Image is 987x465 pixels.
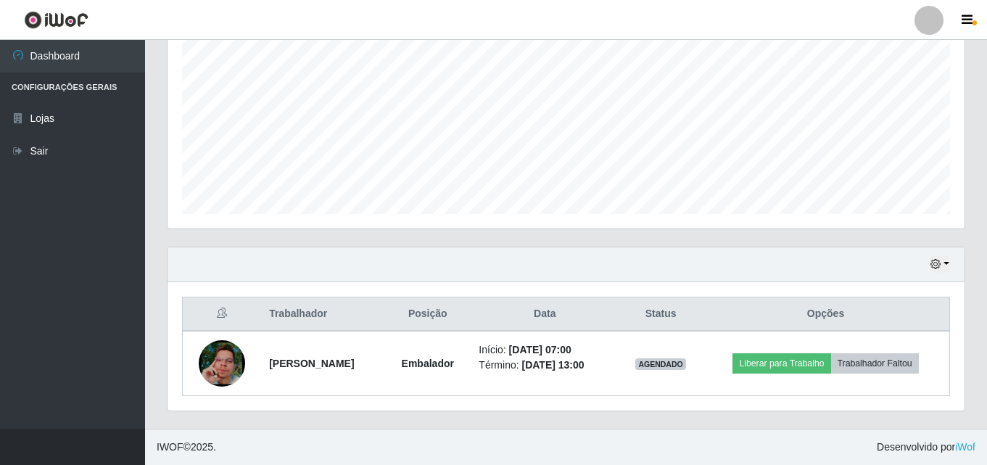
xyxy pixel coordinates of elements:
[385,297,470,332] th: Posição
[521,359,584,371] time: [DATE] 13:00
[260,297,385,332] th: Trabalhador
[157,440,216,455] span: © 2025 .
[269,358,354,369] strong: [PERSON_NAME]
[24,11,88,29] img: CoreUI Logo
[470,297,619,332] th: Data
[635,358,686,370] span: AGENDADO
[509,344,571,355] time: [DATE] 07:00
[702,297,949,332] th: Opções
[619,297,702,332] th: Status
[831,353,919,374] button: Trabalhador Faltou
[732,353,830,374] button: Liberar para Trabalho
[479,342,611,358] li: Início:
[402,358,454,369] strong: Embalador
[877,440,975,455] span: Desenvolvido por
[157,441,183,453] span: IWOF
[479,358,611,373] li: Término:
[955,441,975,453] a: iWof
[199,322,245,405] img: 1673728165855.jpeg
